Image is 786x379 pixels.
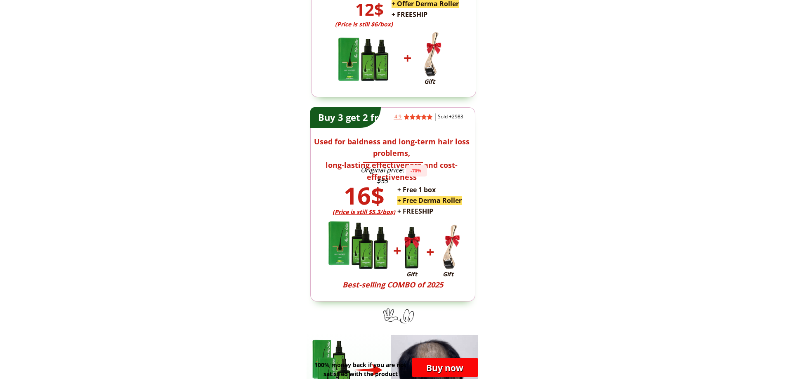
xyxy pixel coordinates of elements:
font: Sold +2983 [438,113,463,120]
font: Buy 3 get 2 free [318,111,389,123]
font: Buy now [426,362,463,373]
font: (Price is still $6/box) [335,20,393,28]
font: + FREESHIP [397,207,433,216]
h3: 16$ [328,177,400,214]
font: 100% money back if you are not satisfied with the product [314,361,406,378]
font: + [393,241,401,260]
font: + [404,48,411,67]
font: + Free Derma Roller [397,196,462,205]
font: long-lasting effectiveness and cost-effectiveness [326,160,458,182]
h3: Gift [401,269,423,279]
font: -70% [411,167,421,174]
font: + FREESHIP [392,10,427,19]
font: Original price: $55 [361,165,404,185]
font: + Free 1 box [397,185,436,194]
font: Gift [443,270,453,278]
font: Gift [424,78,435,85]
font: Best-selling COMBO of 2025 [342,280,443,290]
font: Used for baldness and long-term hair loss problems, [314,137,470,158]
h3: + [422,240,438,263]
font: (Price is still $5.3/box) [333,208,395,216]
h3: 4.9 [394,113,412,120]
